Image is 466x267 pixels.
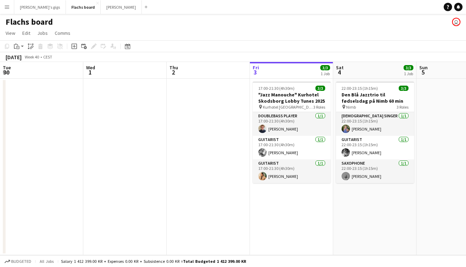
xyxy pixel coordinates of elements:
[85,68,95,76] span: 1
[55,30,70,36] span: Comms
[418,68,428,76] span: 5
[253,159,331,183] app-card-role: Guitarist1/117:00-21:30 (4h30m)[PERSON_NAME]
[3,64,11,71] span: Tue
[253,136,331,159] app-card-role: Guitarist1/117:00-21:30 (4h30m)[PERSON_NAME]
[11,259,31,264] span: Budgeted
[23,54,40,60] span: Week 40
[169,64,178,71] span: Thu
[2,68,11,76] span: 30
[52,29,73,38] a: Comms
[20,29,33,38] a: Edit
[313,104,325,110] span: 3 Roles
[315,86,325,91] span: 3/3
[397,104,408,110] span: 3 Roles
[86,64,95,71] span: Wed
[342,86,378,91] span: 22:00-23:15 (1h15m)
[263,104,313,110] span: Kurhotel [GEOGRAPHIC_DATA]
[336,159,414,183] app-card-role: Saxophone1/122:00-23:15 (1h15m)[PERSON_NAME]
[336,81,414,183] app-job-card: 22:00-23:15 (1h15m)3/3Den Blå Jazztrio til fødselsdag på Nimb 60 min Nimb3 Roles[DEMOGRAPHIC_DATA...
[6,54,22,61] div: [DATE]
[38,259,55,264] span: All jobs
[3,258,32,265] button: Budgeted
[452,18,460,26] app-user-avatar: Asger Søgaard Hajslund
[252,68,259,76] span: 3
[14,0,66,14] button: [PERSON_NAME]'s gigs
[22,30,30,36] span: Edit
[346,104,356,110] span: Nimb
[336,136,414,159] app-card-role: Guitarist1/122:00-23:15 (1h15m)[PERSON_NAME]
[253,112,331,136] app-card-role: Doublebass Player1/117:00-21:30 (4h30m)[PERSON_NAME]
[336,64,344,71] span: Sat
[320,65,330,70] span: 3/3
[336,92,414,104] h3: Den Blå Jazztrio til fødselsdag på Nimb 60 min
[183,259,246,264] span: Total Budgeted 1 412 399.00 KR
[399,86,408,91] span: 3/3
[35,29,51,38] a: Jobs
[419,64,428,71] span: Sun
[61,259,246,264] div: Salary 1 412 399.00 KR + Expenses 0.00 KR + Subsistence 0.00 KR =
[43,54,52,60] div: CEST
[101,0,142,14] button: [PERSON_NAME]
[37,30,48,36] span: Jobs
[404,71,413,76] div: 1 Job
[321,71,330,76] div: 1 Job
[253,92,331,104] h3: "Jazz Manouche" Kurhotel Skodsborg Lobby Tunes 2025
[258,86,295,91] span: 17:00-21:30 (4h30m)
[336,112,414,136] app-card-role: [DEMOGRAPHIC_DATA] Singer1/122:00-23:15 (1h15m)[PERSON_NAME]
[6,30,15,36] span: View
[335,68,344,76] span: 4
[3,29,18,38] a: View
[168,68,178,76] span: 2
[6,17,53,27] h1: Flachs board
[66,0,101,14] button: Flachs board
[253,64,259,71] span: Fri
[253,81,331,183] app-job-card: 17:00-21:30 (4h30m)3/3"Jazz Manouche" Kurhotel Skodsborg Lobby Tunes 2025 Kurhotel [GEOGRAPHIC_DA...
[404,65,413,70] span: 3/3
